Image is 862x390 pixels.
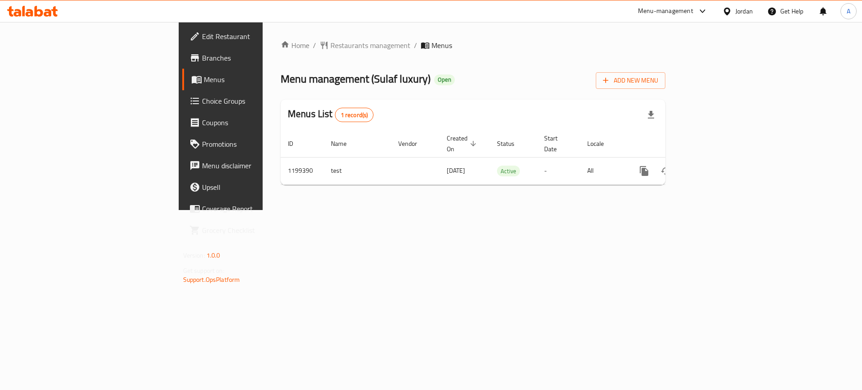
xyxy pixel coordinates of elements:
a: Choice Groups [182,90,323,112]
span: A [847,6,850,16]
span: Grocery Checklist [202,225,316,236]
li: / [414,40,417,51]
span: Menu management ( Sulaf luxury ) [281,69,431,89]
span: Upsell [202,182,316,193]
span: Start Date [544,133,569,154]
span: Coverage Report [202,203,316,214]
div: Jordan [735,6,753,16]
th: Actions [626,130,727,158]
div: Open [434,74,455,85]
span: Menus [204,74,316,85]
a: Restaurants management [320,40,410,51]
button: Change Status [655,160,677,182]
span: Version: [183,250,205,261]
span: Add New Menu [603,75,658,86]
span: Open [434,76,455,83]
span: Locale [587,138,616,149]
a: Support.OpsPlatform [183,274,240,285]
span: Vendor [398,138,429,149]
div: Export file [640,104,662,126]
span: Restaurants management [330,40,410,51]
nav: breadcrumb [281,40,665,51]
span: [DATE] [447,165,465,176]
span: Status [497,138,526,149]
span: Active [497,166,520,176]
span: 1 record(s) [335,111,374,119]
table: enhanced table [281,130,727,185]
span: Branches [202,53,316,63]
span: ID [288,138,305,149]
a: Menu disclaimer [182,155,323,176]
span: Name [331,138,358,149]
td: - [537,157,580,184]
span: Coupons [202,117,316,128]
span: Promotions [202,139,316,149]
span: Get support on: [183,265,224,276]
a: Edit Restaurant [182,26,323,47]
span: Menus [431,40,452,51]
a: Menus [182,69,323,90]
td: test [324,157,391,184]
div: Total records count [335,108,374,122]
span: 1.0.0 [207,250,220,261]
button: more [633,160,655,182]
span: Choice Groups [202,96,316,106]
button: Add New Menu [596,72,665,89]
a: Upsell [182,176,323,198]
h2: Menus List [288,107,374,122]
a: Coverage Report [182,198,323,219]
a: Coupons [182,112,323,133]
span: Menu disclaimer [202,160,316,171]
td: All [580,157,626,184]
span: Edit Restaurant [202,31,316,42]
a: Branches [182,47,323,69]
a: Grocery Checklist [182,219,323,241]
span: Created On [447,133,479,154]
div: Menu-management [638,6,693,17]
a: Promotions [182,133,323,155]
